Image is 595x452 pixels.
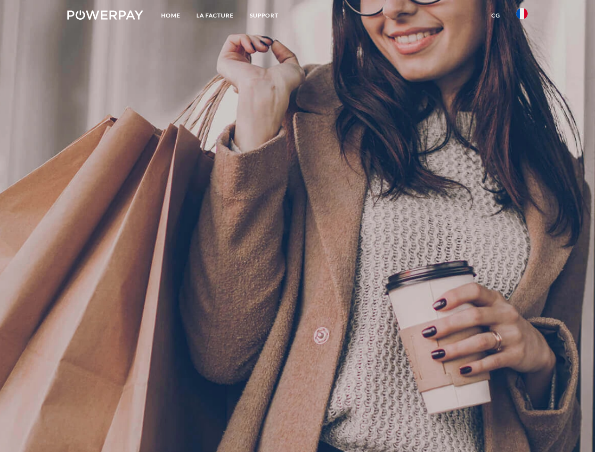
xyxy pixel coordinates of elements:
[242,7,286,24] a: Support
[67,10,143,20] img: logo-powerpay-white.svg
[516,8,528,19] img: fr
[188,7,242,24] a: LA FACTURE
[483,7,508,24] a: CG
[153,7,188,24] a: Home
